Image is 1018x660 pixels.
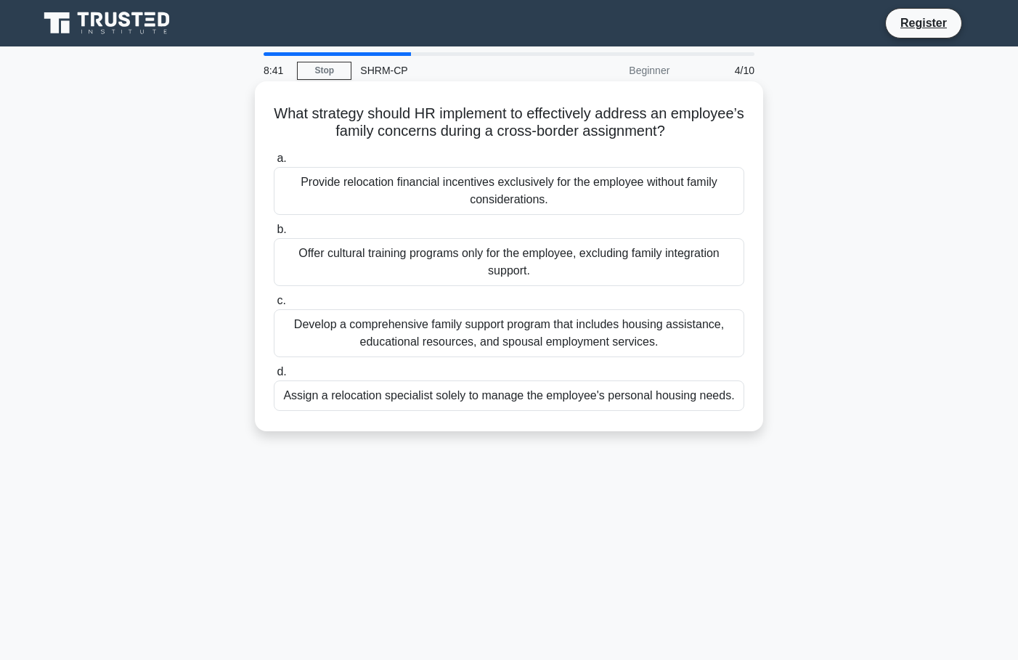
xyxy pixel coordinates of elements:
a: Stop [297,62,351,80]
a: Register [892,14,956,32]
div: Provide relocation financial incentives exclusively for the employee without family considerations. [274,167,744,215]
div: Assign a relocation specialist solely to manage the employee's personal housing needs. [274,380,744,411]
h5: What strategy should HR implement to effectively address an employee’s family concerns during a c... [272,105,746,141]
div: Offer cultural training programs only for the employee, excluding family integration support. [274,238,744,286]
span: c. [277,294,285,306]
div: Beginner [551,56,678,85]
span: d. [277,365,286,378]
div: 8:41 [255,56,297,85]
div: 4/10 [678,56,763,85]
div: SHRM-CP [351,56,551,85]
span: a. [277,152,286,164]
div: Develop a comprehensive family support program that includes housing assistance, educational reso... [274,309,744,357]
span: b. [277,223,286,235]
